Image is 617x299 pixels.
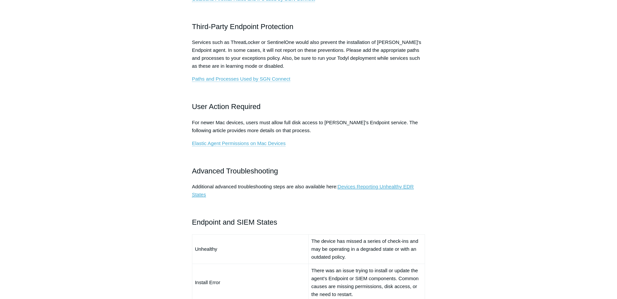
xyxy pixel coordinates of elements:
[192,234,308,264] td: Unhealthy
[192,38,425,70] p: Services such as ThreatLocker or SentinelOne would also prevent the installation of [PERSON_NAME]...
[308,234,425,264] td: The device has missed a series of check-ins and may be operating in a degraded state or with an o...
[192,183,425,199] p: Additional advanced troubleshooting steps are also available here:
[192,184,414,198] a: Devices Reporting Unhealthy EDR States
[192,76,290,82] a: Paths and Processes Used by SGN Connect
[192,216,425,228] h2: Endpoint and SIEM States
[192,21,425,32] h2: Third-Party Endpoint Protection
[192,101,425,112] h2: User Action Required
[192,165,425,177] h2: Advanced Troubleshooting
[192,119,425,134] p: For newer Mac devices, users must allow full disk access to [PERSON_NAME]'s Endpoint service. The...
[192,140,286,146] a: Elastic Agent Permissions on Mac Devices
